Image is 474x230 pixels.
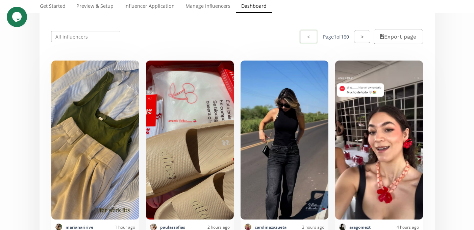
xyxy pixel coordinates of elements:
button: > [354,30,370,43]
button: < [299,29,318,44]
iframe: chat widget [7,7,28,27]
a: paulassofias [160,224,185,230]
a: marianaririve [66,224,93,230]
div: 3 hours ago [286,224,324,230]
div: 1 hour ago [93,224,135,230]
a: carolinazazueta [255,224,286,230]
div: 4 hours ago [371,224,419,230]
div: Page 1 of 160 [323,33,349,40]
div: 2 hours ago [185,224,230,230]
a: aragomezt [349,224,371,230]
button: Export page [374,29,423,44]
input: All influencers [50,30,122,43]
